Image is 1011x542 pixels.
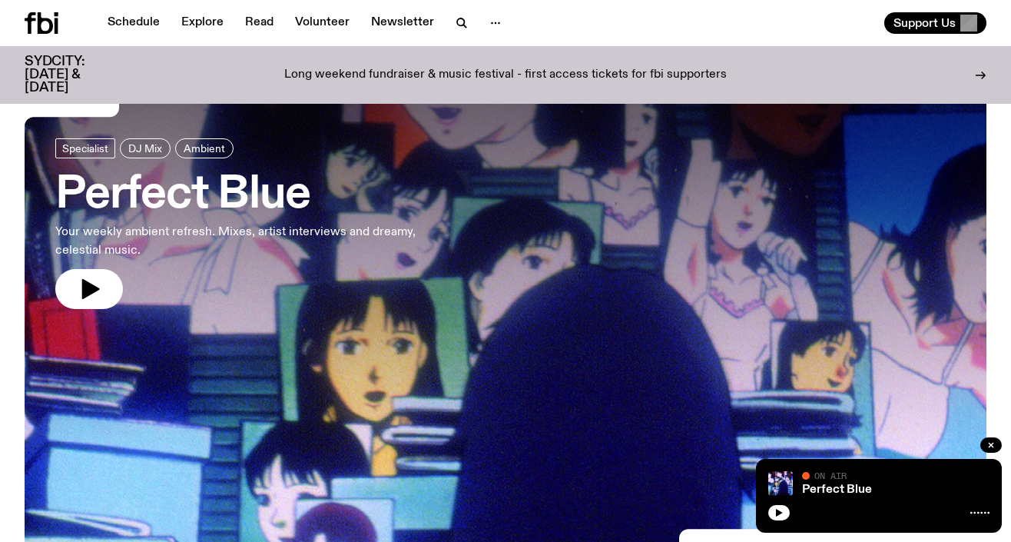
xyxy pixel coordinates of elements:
a: Volunteer [286,12,359,34]
button: Support Us [884,12,986,34]
a: DJ Mix [120,138,171,158]
span: Ambient [184,142,225,154]
a: Read [236,12,283,34]
a: Schedule [98,12,169,34]
a: Specialist [55,138,115,158]
a: Newsletter [362,12,443,34]
a: Perfect BlueYour weekly ambient refresh. Mixes, artist interviews and dreamy, celestial music. [55,138,449,309]
h3: SYDCITY: [DATE] & [DATE] [25,55,123,95]
span: Support Us [893,16,956,30]
h3: Perfect Blue [55,174,449,217]
a: Ambient [175,138,234,158]
span: Specialist [62,142,108,154]
span: DJ Mix [128,142,162,154]
a: Perfect Blue [802,484,872,496]
p: Your weekly ambient refresh. Mixes, artist interviews and dreamy, celestial music. [55,223,449,260]
p: Long weekend fundraiser & music festival - first access tickets for fbi supporters [284,68,727,82]
a: Explore [172,12,233,34]
span: On Air [814,471,847,480]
